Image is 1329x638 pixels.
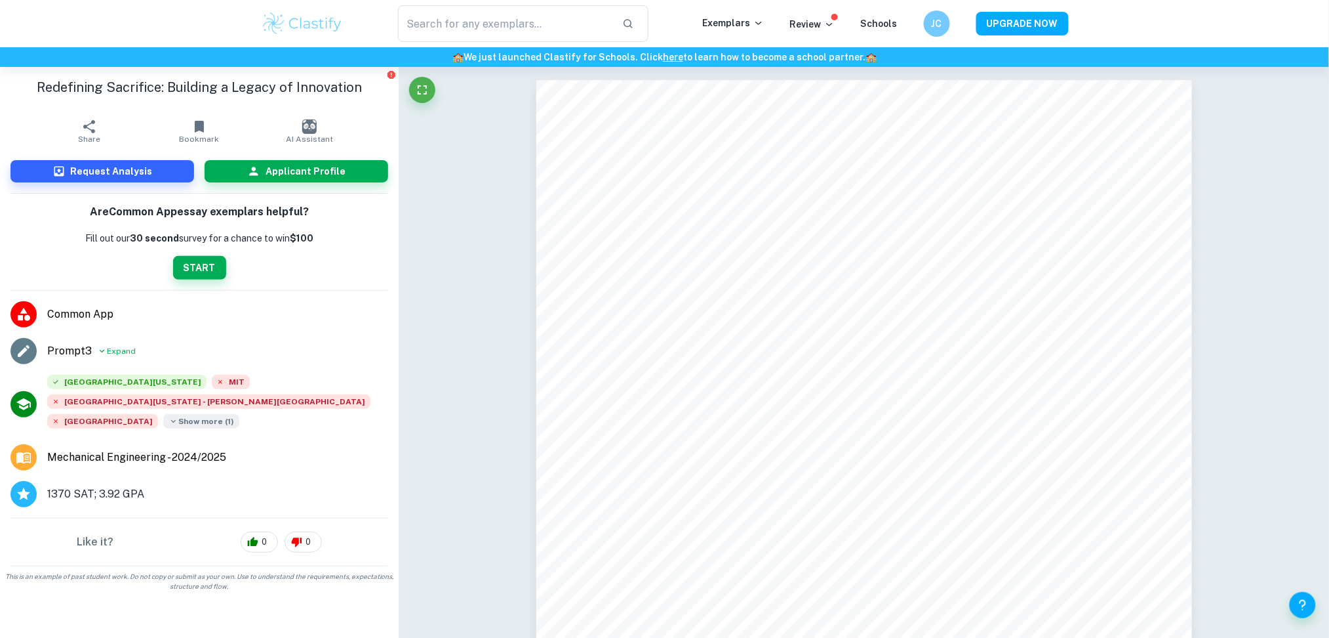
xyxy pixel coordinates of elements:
div: 0 [241,532,278,553]
button: AI Assistant [254,113,365,150]
a: Major and Application Year [47,450,237,465]
p: Fill out our survey for a chance to win [85,231,314,245]
h6: Applicant Profile [266,164,346,179]
div: 0 [285,532,322,553]
span: Bookmark [180,135,220,144]
h6: Are Common App essay exemplars helpful? [90,204,309,221]
div: Rejected: Boston University [47,414,158,434]
span: [GEOGRAPHIC_DATA] [47,414,158,429]
div: Rejected: University of Michigan - Ann Arbor [47,394,370,414]
button: START [173,256,226,280]
button: Share [34,113,144,150]
span: [GEOGRAPHIC_DATA][US_STATE] [47,375,207,389]
button: Applicant Profile [205,160,388,182]
span: 🏫 [865,52,877,62]
button: Help and Feedback [1290,592,1316,618]
a: Schools [861,18,898,29]
span: 0 [254,536,274,549]
span: AI Assistant [286,135,333,144]
h6: Like it? [77,534,113,550]
span: [GEOGRAPHIC_DATA][US_STATE] - [PERSON_NAME][GEOGRAPHIC_DATA] [47,394,370,409]
h1: Redefining Sacrifice: Building a Legacy of Innovation [10,77,388,97]
button: Request Analysis [10,160,194,182]
span: MIT [212,375,250,389]
a: here [663,52,683,62]
h6: We just launched Clastify for Schools. Click to learn how to become a school partner. [3,50,1326,64]
span: Share [78,135,100,144]
span: Expand [107,345,136,357]
div: Accepted: University of Connecticut [47,375,207,394]
span: Mechanical Engineering - 2024/2025 [47,450,226,465]
button: Fullscreen [409,77,435,103]
b: 30 second [130,233,180,244]
img: AI Assistant [302,119,317,134]
div: Rejected: Massachusetts Institute of Technology [212,375,250,394]
span: 1370 SAT; 3.92 GPA [47,486,144,502]
button: Bookmark [144,113,254,150]
h6: JC [929,16,944,31]
h6: Request Analysis [71,164,153,179]
span: This is an example of past student work. Do not copy or submit as your own. Use to understand the... [5,572,393,591]
span: Prompt 3 [47,343,92,359]
button: UPGRADE NOW [976,12,1069,35]
span: Show more ( 1 ) [163,414,239,429]
button: Report issue [386,70,396,79]
p: Exemplars [703,16,764,30]
span: Common App [47,307,388,322]
span: 0 [298,536,318,549]
strong: $100 [290,233,314,244]
button: JC [924,11,950,37]
img: Clastify logo [261,11,344,37]
span: 🏫 [452,52,464,62]
p: Review [790,17,835,32]
button: Expand [97,343,136,359]
input: Search for any exemplars... [398,5,612,42]
a: Prompt3 [47,343,92,359]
